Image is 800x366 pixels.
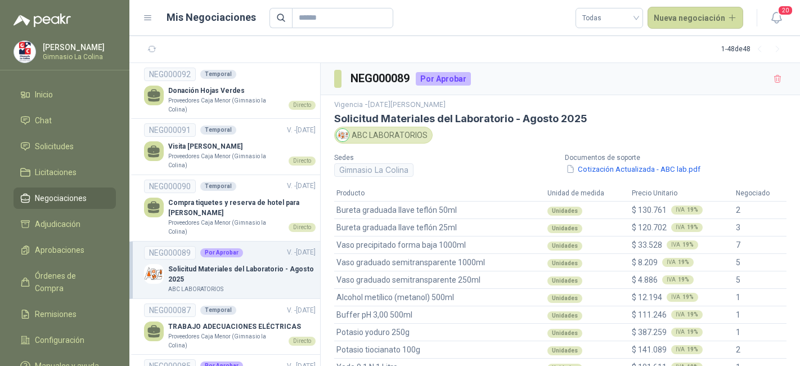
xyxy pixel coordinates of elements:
b: 19 % [687,312,698,318]
div: Unidades [547,207,582,216]
span: V. - [DATE] [287,248,316,256]
a: NEG000090TemporalV. -[DATE] Compra tiquetes y reserva de hotel para [PERSON_NAME]Proveedores Caja... [144,180,316,236]
div: IVA [671,345,703,354]
p: Visita [PERSON_NAME] [168,141,316,152]
a: NEG000089Por AprobarV. -[DATE] Company LogoSolicitud Materiales del Laboratorio - Agosto 2025ABC ... [144,246,316,294]
div: 1 - 48 de 48 [721,41,786,59]
span: Bureta graduada llave teflón 50ml [336,204,457,216]
th: Negociado [734,186,786,201]
div: Unidades [547,224,582,233]
div: Unidades [547,259,582,268]
a: Solicitudes [14,136,116,157]
a: Remisiones [14,303,116,325]
p: Compra tiquetes y reserva de hotel para [PERSON_NAME] [168,198,316,219]
span: Adjudicación [35,218,80,230]
span: V. - [DATE] [287,306,316,314]
span: $ 120.702 [632,221,667,234]
td: 2 [734,341,786,358]
b: 19 % [687,225,698,230]
span: 20 [777,5,793,16]
button: Cotización Actualizada - ABC lab.pdf [565,163,702,175]
button: 20 [766,8,786,28]
td: 5 [734,253,786,271]
p: ABC LABORATORIOS [168,285,223,294]
b: 19 % [678,277,689,283]
div: ABC LABORATORIOS [334,127,433,144]
div: Temporal [200,70,236,79]
b: 19 % [678,260,689,265]
div: IVA [671,206,703,215]
span: $ 111.246 [632,309,667,321]
h3: Solicitud Materiales del Laboratorio - Agosto 2025 [334,113,786,124]
p: Sedes [334,153,556,163]
a: Nueva negociación [648,7,744,29]
div: Unidades [547,329,582,338]
span: $ 141.089 [632,343,667,356]
p: Proveedores Caja Menor (Gimnasio la Colina) [168,152,284,169]
p: TRABAJO ADECUACIONES ELÉCTRICAS [168,322,316,332]
p: Vigencia - [DATE][PERSON_NAME] [334,100,786,110]
p: Gimnasio La Colina [43,53,113,60]
div: Unidades [547,346,582,355]
p: Donación Hojas Verdes [168,86,316,96]
div: Temporal [200,182,236,191]
div: NEG000089 [144,246,196,260]
span: Vaso precipitado forma baja 1000ml [336,239,466,251]
span: Negociaciones [35,192,87,204]
th: Unidad de medida [545,186,630,201]
span: $ 8.209 [632,256,658,269]
a: Configuración [14,329,116,351]
div: Gimnasio La Colina [334,163,414,177]
div: Unidades [547,294,582,303]
img: Company Logo [336,129,349,141]
a: Licitaciones [14,162,116,183]
div: IVA [671,310,703,319]
div: Unidades [547,242,582,251]
span: Inicio [35,88,53,101]
div: IVA [671,328,703,337]
span: Vaso graduado semitransparente 250ml [336,274,480,286]
span: $ 33.528 [632,239,662,251]
div: Temporal [200,126,236,135]
a: NEG000091TemporalV. -[DATE] Visita [PERSON_NAME]Proveedores Caja Menor (Gimnasio la Colina)Directo [144,123,316,169]
p: Proveedores Caja Menor (Gimnasio la Colina) [168,218,284,236]
div: Unidades [547,276,582,285]
td: 1 [734,323,786,341]
div: IVA [662,275,694,284]
span: $ 130.761 [632,204,667,216]
h1: Mis Negociaciones [167,10,256,25]
b: 19 % [687,329,698,335]
span: $ 4.886 [632,274,658,286]
th: Precio Unitario [630,186,734,201]
a: Órdenes de Compra [14,265,116,299]
img: Company Logo [144,264,164,284]
span: Licitaciones [35,166,77,178]
p: Solicitud Materiales del Laboratorio - Agosto 2025 [168,264,316,285]
span: Aprobaciones [35,244,84,256]
a: NEG000092TemporalDonación Hojas VerdesProveedores Caja Menor (Gimnasio la Colina)Directo [144,68,316,114]
td: 3 [734,218,786,236]
b: 19 % [682,294,694,300]
span: Remisiones [35,308,77,320]
div: Directo [289,101,316,110]
td: 1 [734,288,786,306]
div: Directo [289,157,316,166]
div: Directo [289,337,316,346]
p: Proveedores Caja Menor (Gimnasio la Colina) [168,332,284,350]
div: Por Aprobar [200,248,243,257]
b: 19 % [687,347,698,352]
td: 7 [734,236,786,253]
span: Solicitudes [35,140,74,153]
a: Negociaciones [14,188,116,209]
div: Temporal [200,306,236,315]
span: $ 12.194 [632,291,662,303]
div: NEG000090 [144,180,196,193]
span: Todas [582,10,636,26]
p: Documentos de soporte [565,153,786,163]
th: Producto [334,186,545,201]
td: 2 [734,201,786,218]
span: $ 387.259 [632,326,667,338]
b: 19 % [682,242,694,248]
a: Inicio [14,84,116,105]
span: Alcohol metílico (metanol) 500ml [336,291,454,303]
